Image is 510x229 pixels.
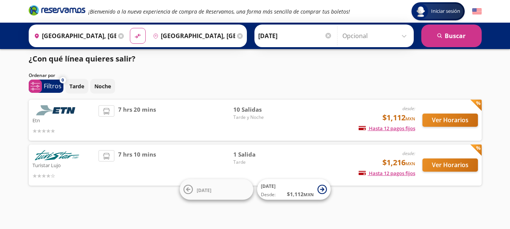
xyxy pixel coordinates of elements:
input: Elegir Fecha [258,26,332,45]
input: Opcional [342,26,410,45]
p: Etn [32,115,95,124]
span: [DATE] [261,183,276,189]
button: Ver Horarios [422,114,478,127]
span: Desde: [261,191,276,198]
span: Tarde y Noche [233,114,286,121]
button: [DATE]Desde:$1,112MXN [257,179,331,200]
button: [DATE] [180,179,253,200]
button: English [472,7,482,16]
span: Hasta 12 pagos fijos [359,125,415,132]
small: MXN [304,192,314,197]
span: 7 hrs 10 mins [118,150,156,180]
img: Etn [32,105,82,115]
img: Turistar Lujo [32,150,82,160]
a: Brand Logo [29,5,85,18]
p: Filtros [44,81,62,91]
p: ¿Con qué línea quieres salir? [29,53,136,65]
em: desde: [402,150,415,157]
p: Turistar Lujo [32,160,95,169]
span: $ 1,112 [287,190,314,198]
span: $1,112 [382,112,415,123]
span: Tarde [233,159,286,166]
button: 0Filtros [29,80,63,93]
span: 10 Salidas [233,105,286,114]
i: Brand Logo [29,5,85,16]
button: Tarde [65,79,88,94]
input: Buscar Origen [31,26,116,45]
span: 1 Salida [233,150,286,159]
small: MXN [405,161,415,166]
small: MXN [405,116,415,121]
p: Ordenar por [29,72,55,79]
span: 0 [62,77,64,83]
button: Ver Horarios [422,158,478,172]
p: Noche [94,82,111,90]
span: Iniciar sesión [428,8,463,15]
span: 7 hrs 20 mins [118,105,156,135]
button: Noche [90,79,115,94]
span: $1,216 [382,157,415,168]
em: desde: [402,105,415,112]
button: Buscar [421,25,482,47]
p: Tarde [69,82,84,90]
span: [DATE] [197,187,211,193]
span: Hasta 12 pagos fijos [359,170,415,177]
input: Buscar Destino [150,26,235,45]
em: ¡Bienvenido a la nueva experiencia de compra de Reservamos, una forma más sencilla de comprar tus... [88,8,350,15]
